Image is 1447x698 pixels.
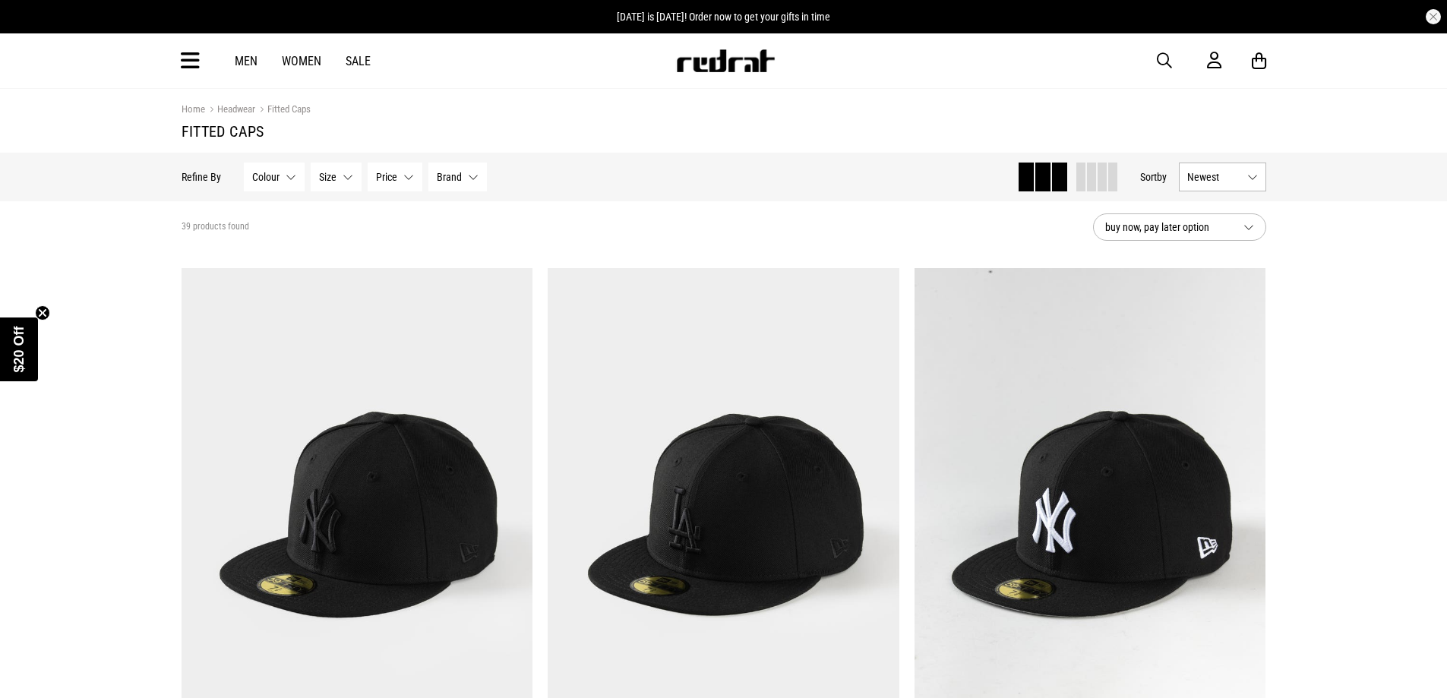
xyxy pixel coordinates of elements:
[182,221,249,233] span: 39 products found
[235,54,257,68] a: Men
[368,163,422,191] button: Price
[205,103,255,118] a: Headwear
[1179,163,1266,191] button: Newest
[617,11,830,23] span: [DATE] is [DATE]! Order now to get your gifts in time
[1093,213,1266,241] button: buy now, pay later option
[182,122,1266,141] h1: Fitted Caps
[376,171,397,183] span: Price
[255,103,311,118] a: Fitted Caps
[182,103,205,115] a: Home
[1105,218,1231,236] span: buy now, pay later option
[675,49,776,72] img: Redrat logo
[282,54,321,68] a: Women
[319,171,336,183] span: Size
[244,163,305,191] button: Colour
[11,326,27,372] span: $20 Off
[1157,171,1167,183] span: by
[252,171,280,183] span: Colour
[437,171,462,183] span: Brand
[1187,171,1241,183] span: Newest
[35,305,50,321] button: Close teaser
[1140,168,1167,186] button: Sortby
[182,171,221,183] p: Refine By
[428,163,487,191] button: Brand
[346,54,371,68] a: Sale
[311,163,362,191] button: Size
